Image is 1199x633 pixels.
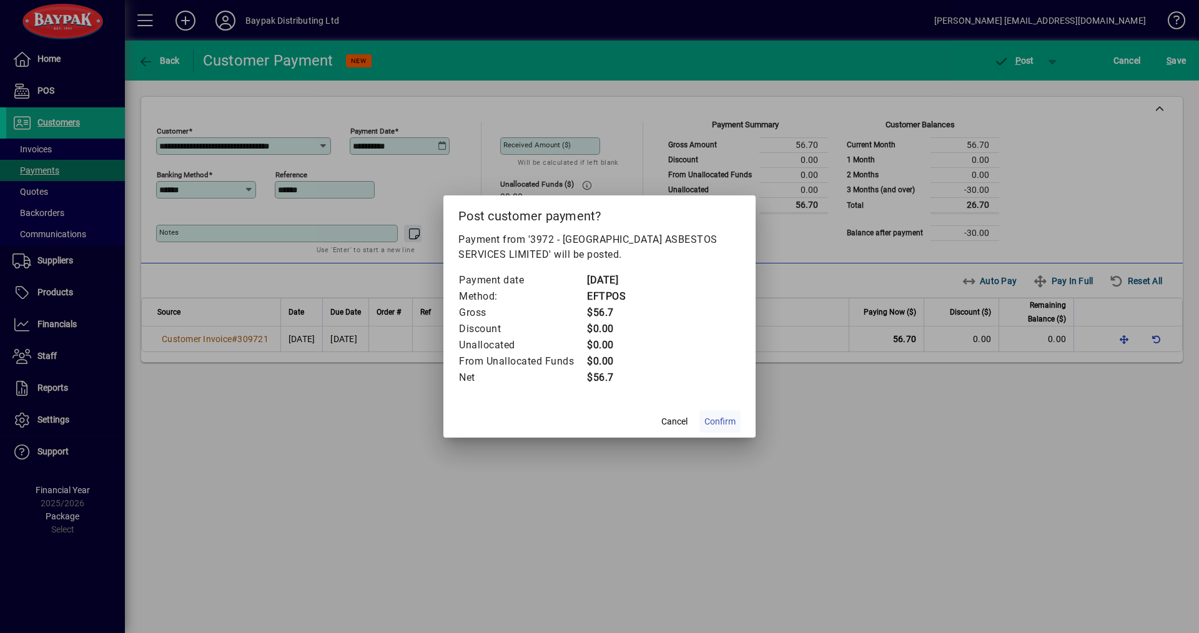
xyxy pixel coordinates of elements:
td: Method: [458,288,586,305]
td: EFTPOS [586,288,636,305]
td: Unallocated [458,337,586,353]
td: $0.00 [586,321,636,337]
td: Discount [458,321,586,337]
h2: Post customer payment? [443,195,756,232]
td: Payment date [458,272,586,288]
td: Net [458,370,586,386]
p: Payment from '3972 - [GEOGRAPHIC_DATA] ASBESTOS SERVICES LIMITED' will be posted. [458,232,741,262]
button: Confirm [699,410,741,433]
td: [DATE] [586,272,636,288]
span: Cancel [661,415,688,428]
td: $56.7 [586,370,636,386]
td: From Unallocated Funds [458,353,586,370]
td: Gross [458,305,586,321]
button: Cancel [654,410,694,433]
td: $0.00 [586,353,636,370]
span: Confirm [704,415,736,428]
td: $56.7 [586,305,636,321]
td: $0.00 [586,337,636,353]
